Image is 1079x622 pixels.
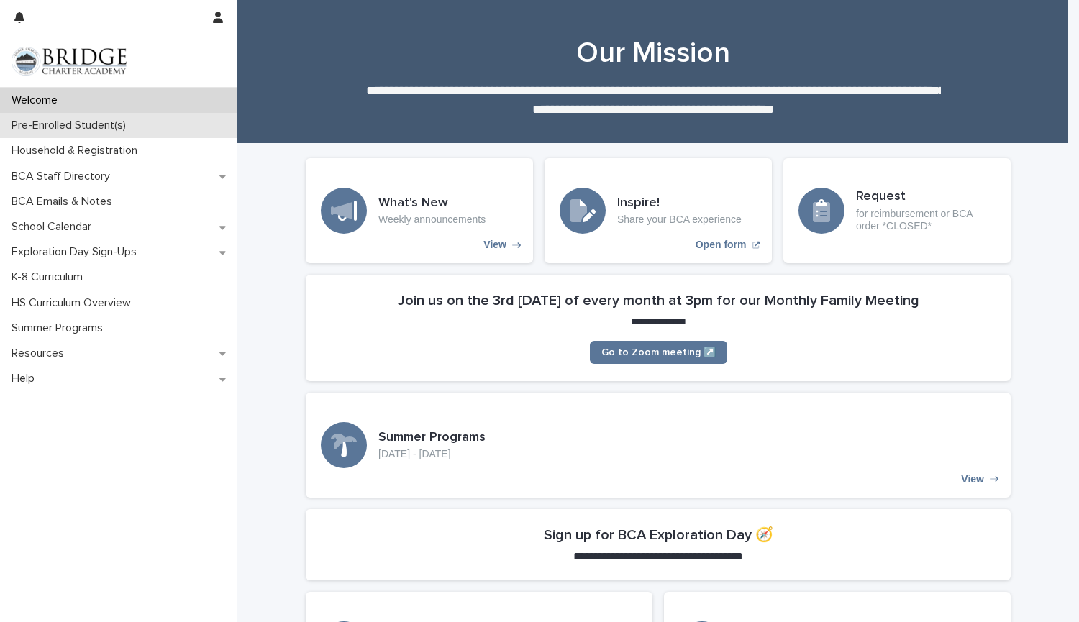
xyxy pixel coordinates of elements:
[590,341,727,364] a: Go to Zoom meeting ↗️
[545,158,772,263] a: Open form
[544,526,773,544] h2: Sign up for BCA Exploration Day 🧭
[6,93,69,107] p: Welcome
[856,189,996,205] h3: Request
[617,196,742,211] h3: Inspire!
[6,270,94,284] p: K-8 Curriculum
[961,473,984,485] p: View
[6,195,124,209] p: BCA Emails & Notes
[696,239,747,251] p: Open form
[301,36,1006,70] h1: Our Mission
[12,47,127,76] img: V1C1m3IdTEidaUdm9Hs0
[378,448,486,460] p: [DATE] - [DATE]
[6,372,46,385] p: Help
[6,245,148,259] p: Exploration Day Sign-Ups
[306,393,1011,498] a: View
[378,196,486,211] h3: What's New
[6,321,114,335] p: Summer Programs
[6,296,142,310] p: HS Curriculum Overview
[306,158,533,263] a: View
[6,347,76,360] p: Resources
[378,430,486,446] h3: Summer Programs
[6,144,149,157] p: Household & Registration
[398,292,919,309] h2: Join us on the 3rd [DATE] of every month at 3pm for our Monthly Family Meeting
[6,170,122,183] p: BCA Staff Directory
[6,220,103,234] p: School Calendar
[378,214,486,226] p: Weekly announcements
[6,119,137,132] p: Pre-Enrolled Student(s)
[483,239,506,251] p: View
[856,208,996,232] p: for reimbursement or BCA order *CLOSED*
[617,214,742,226] p: Share your BCA experience
[601,347,716,357] span: Go to Zoom meeting ↗️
